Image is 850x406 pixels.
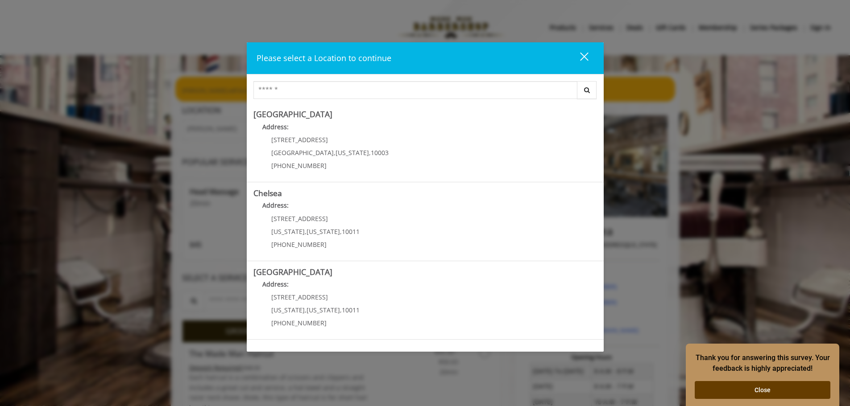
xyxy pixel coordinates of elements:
[253,188,282,198] b: Chelsea
[307,227,340,236] span: [US_STATE]
[564,49,594,67] button: close dialog
[271,293,328,301] span: [STREET_ADDRESS]
[271,135,328,144] span: [STREET_ADDRESS]
[262,123,289,131] b: Address:
[305,227,307,236] span: ,
[305,306,307,314] span: ,
[257,53,391,63] span: Please select a Location to continue
[253,81,577,99] input: Search Center
[253,345,281,356] b: Flatiron
[371,148,389,157] span: 10003
[271,214,328,223] span: [STREET_ADDRESS]
[334,148,336,157] span: ,
[271,319,327,327] span: [PHONE_NUMBER]
[271,161,327,170] span: [PHONE_NUMBER]
[340,306,342,314] span: ,
[253,109,332,119] b: [GEOGRAPHIC_DATA]
[570,52,588,65] div: close dialog
[342,306,360,314] span: 10011
[336,148,369,157] span: [US_STATE]
[695,381,830,399] button: Close
[271,306,305,314] span: [US_STATE]
[262,280,289,288] b: Address:
[695,351,830,374] h2: Thank you for answering this survey. Your feedback is highly appreciated!
[342,227,360,236] span: 10011
[340,227,342,236] span: ,
[253,267,332,277] b: [GEOGRAPHIC_DATA]
[582,87,592,93] i: Search button
[271,240,327,249] span: [PHONE_NUMBER]
[307,306,340,314] span: [US_STATE]
[271,227,305,236] span: [US_STATE]
[271,148,334,157] span: [GEOGRAPHIC_DATA]
[369,148,371,157] span: ,
[262,201,289,209] b: Address:
[253,81,597,103] div: Center Select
